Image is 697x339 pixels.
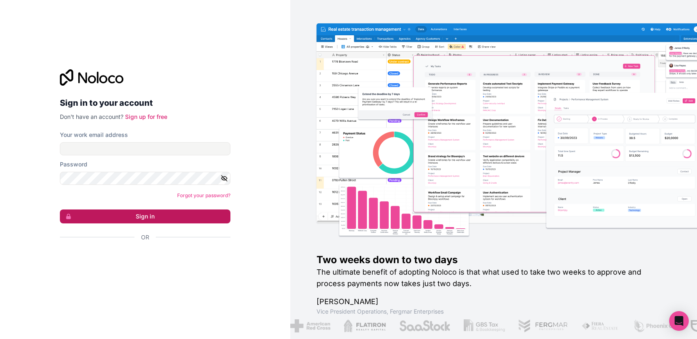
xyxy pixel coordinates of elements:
[60,113,123,120] span: Don't have an account?
[463,319,505,332] img: /assets/gbstax-C-GtDUiK.png
[56,250,228,268] iframe: Sign in with Google Button
[669,311,689,331] div: Open Intercom Messenger
[317,253,671,266] h1: Two weeks down to two days
[290,319,330,332] img: /assets/american-red-cross-BAupjrZR.png
[141,233,149,241] span: Or
[581,319,620,332] img: /assets/fiera-fwj2N5v4.png
[60,209,230,223] button: Sign in
[60,172,230,185] input: Password
[343,319,386,332] img: /assets/flatiron-C8eUkumj.png
[317,296,671,307] h1: [PERSON_NAME]
[399,319,450,332] img: /assets/saastock-C6Zbiodz.png
[60,96,230,110] h2: Sign in to your account
[60,142,230,155] input: Email address
[60,131,128,139] label: Your work email address
[633,319,677,332] img: /assets/phoenix-BREaitsQ.png
[125,113,167,120] a: Sign up for free
[177,192,230,198] a: Forgot your password?
[317,307,671,316] h1: Vice President Operations , Fergmar Enterprises
[317,266,671,289] h2: The ultimate benefit of adopting Noloco is that what used to take two weeks to approve and proces...
[518,319,568,332] img: /assets/fergmar-CudnrXN5.png
[60,160,87,168] label: Password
